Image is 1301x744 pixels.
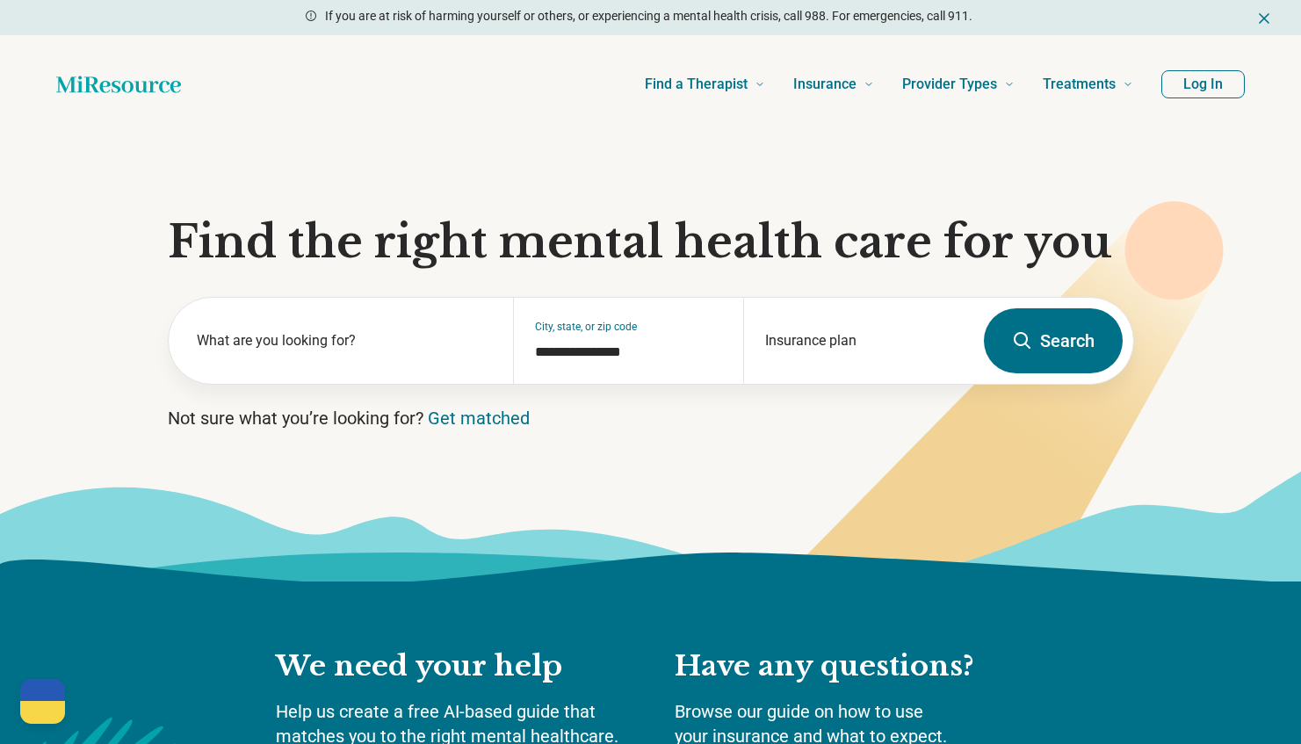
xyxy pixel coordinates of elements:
a: Insurance [793,49,874,119]
h2: Have any questions? [675,648,1026,685]
button: Search [984,308,1123,373]
a: Get matched [428,408,530,429]
span: Provider Types [902,72,997,97]
h1: Find the right mental health care for you [168,216,1134,269]
h2: We need your help [276,648,640,685]
span: Find a Therapist [645,72,748,97]
label: What are you looking for? [197,330,493,351]
span: Insurance [793,72,856,97]
a: Treatments [1043,49,1133,119]
p: If you are at risk of harming yourself or others, or experiencing a mental health crisis, call 98... [325,7,972,25]
a: Home page [56,67,181,102]
p: Not sure what you’re looking for? [168,406,1134,430]
a: Find a Therapist [645,49,765,119]
a: Provider Types [902,49,1015,119]
button: Dismiss [1255,7,1273,28]
span: Treatments [1043,72,1116,97]
button: Log In [1161,70,1245,98]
